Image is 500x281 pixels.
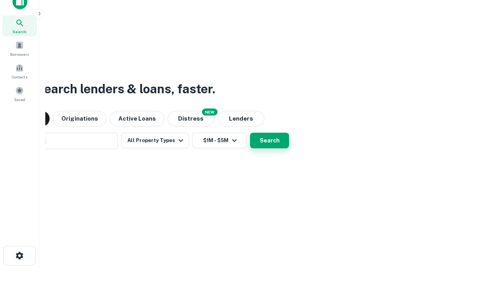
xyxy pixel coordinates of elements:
a: Search [2,15,37,36]
button: Search distressed loans with lien and other non-mortgage details. [168,111,214,126]
a: Saved [2,83,37,104]
button: Search [250,133,289,148]
iframe: Chat Widget [461,219,500,256]
button: Lenders [218,111,264,126]
div: NEW [202,108,218,116]
span: Borrowers [10,51,29,57]
button: All Property Types [121,133,189,148]
a: Borrowers [2,38,37,59]
button: Active Loans [110,111,164,126]
button: Originations [53,111,107,126]
span: Saved [14,96,25,103]
span: Contacts [12,74,27,80]
a: Contacts [2,60,37,82]
span: Search [12,28,27,35]
h3: Search lenders & loans, faster. [36,80,215,98]
button: $1M - $5M [192,133,247,148]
